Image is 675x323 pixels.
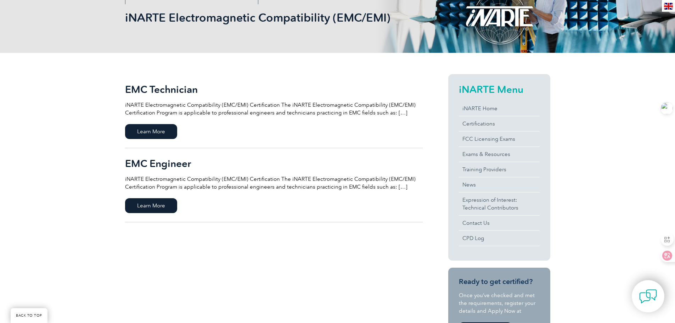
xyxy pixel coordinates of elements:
[664,3,673,10] img: en
[125,101,423,117] p: iNARTE Electromagnetic Compatibility (EMC/EMI) Certification The iNARTE Electromagnetic Compatibi...
[459,216,540,230] a: Contact Us
[125,148,423,222] a: EMC Engineer iNARTE Electromagnetic Compatibility (EMC/EMI) Certification The iNARTE Electromagne...
[459,177,540,192] a: News
[459,162,540,177] a: Training Providers
[639,288,657,305] img: contact-chat.png
[125,198,177,213] span: Learn More
[459,84,540,95] h2: iNARTE Menu
[125,84,423,95] h2: EMC Technician
[459,193,540,215] a: Expression of Interest:Technical Contributors
[125,158,423,169] h2: EMC Engineer
[459,132,540,146] a: FCC Licensing Exams
[459,291,540,315] p: Once you’ve checked and met the requirements, register your details and Apply Now at
[125,11,397,24] h1: iNARTE Electromagnetic Compatibility (EMC/EMI)
[125,124,177,139] span: Learn More
[459,147,540,162] a: Exams & Resources
[459,101,540,116] a: iNARTE Home
[11,308,47,323] a: BACK TO TOP
[125,74,423,148] a: EMC Technician iNARTE Electromagnetic Compatibility (EMC/EMI) Certification The iNARTE Electromag...
[459,116,540,131] a: Certifications
[459,277,540,286] h3: Ready to get certified?
[459,231,540,246] a: CPD Log
[125,175,423,191] p: iNARTE Electromagnetic Compatibility (EMC/EMI) Certification The iNARTE Electromagnetic Compatibi...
